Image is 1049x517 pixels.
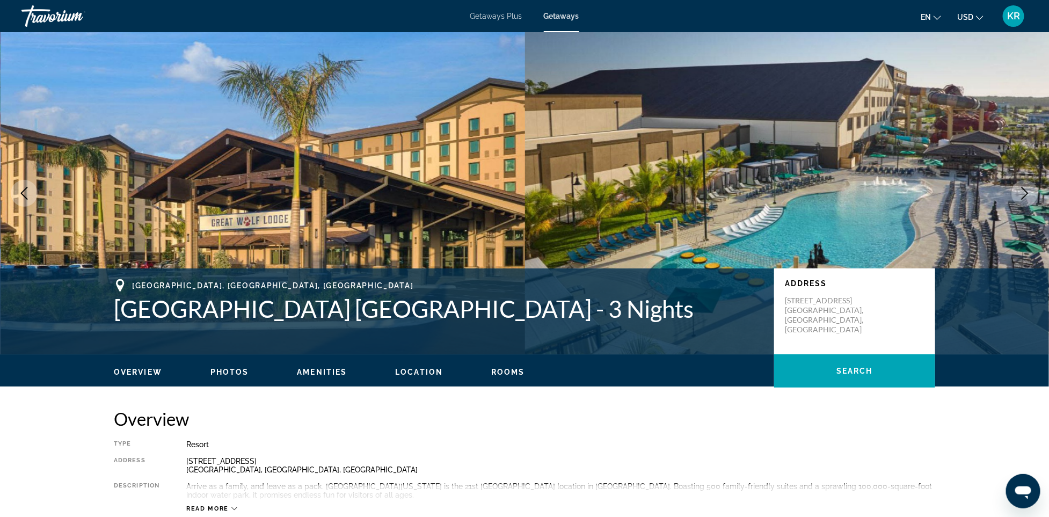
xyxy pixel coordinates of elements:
[957,13,973,21] span: USD
[114,482,159,499] div: Description
[11,180,38,207] button: Previous image
[21,2,129,30] a: Travorium
[114,367,162,377] button: Overview
[1000,5,1028,27] button: User Menu
[921,9,941,25] button: Change language
[395,367,443,377] button: Location
[774,354,935,388] button: Search
[491,368,525,376] span: Rooms
[297,368,347,376] span: Amenities
[114,295,763,323] h1: [GEOGRAPHIC_DATA] [GEOGRAPHIC_DATA] - 3 Nights
[395,368,443,376] span: Location
[186,482,935,499] div: Arrive as a family, and leave as a pack. [GEOGRAPHIC_DATA][US_STATE] is the 21st [GEOGRAPHIC_DATA...
[210,368,249,376] span: Photos
[957,9,984,25] button: Change currency
[114,457,159,474] div: Address
[836,367,873,375] span: Search
[186,505,237,513] button: Read more
[114,440,159,449] div: Type
[491,367,525,377] button: Rooms
[921,13,931,21] span: en
[785,279,924,288] p: Address
[186,440,935,449] div: Resort
[1007,11,1020,21] span: KR
[1006,474,1040,508] iframe: Button to launch messaging window
[785,296,871,334] p: [STREET_ADDRESS] [GEOGRAPHIC_DATA], [GEOGRAPHIC_DATA], [GEOGRAPHIC_DATA]
[132,281,413,290] span: [GEOGRAPHIC_DATA], [GEOGRAPHIC_DATA], [GEOGRAPHIC_DATA]
[544,12,579,20] a: Getaways
[297,367,347,377] button: Amenities
[114,408,935,429] h2: Overview
[186,505,229,512] span: Read more
[1011,180,1038,207] button: Next image
[114,368,162,376] span: Overview
[470,12,522,20] a: Getaways Plus
[210,367,249,377] button: Photos
[186,457,935,474] div: [STREET_ADDRESS] [GEOGRAPHIC_DATA], [GEOGRAPHIC_DATA], [GEOGRAPHIC_DATA]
